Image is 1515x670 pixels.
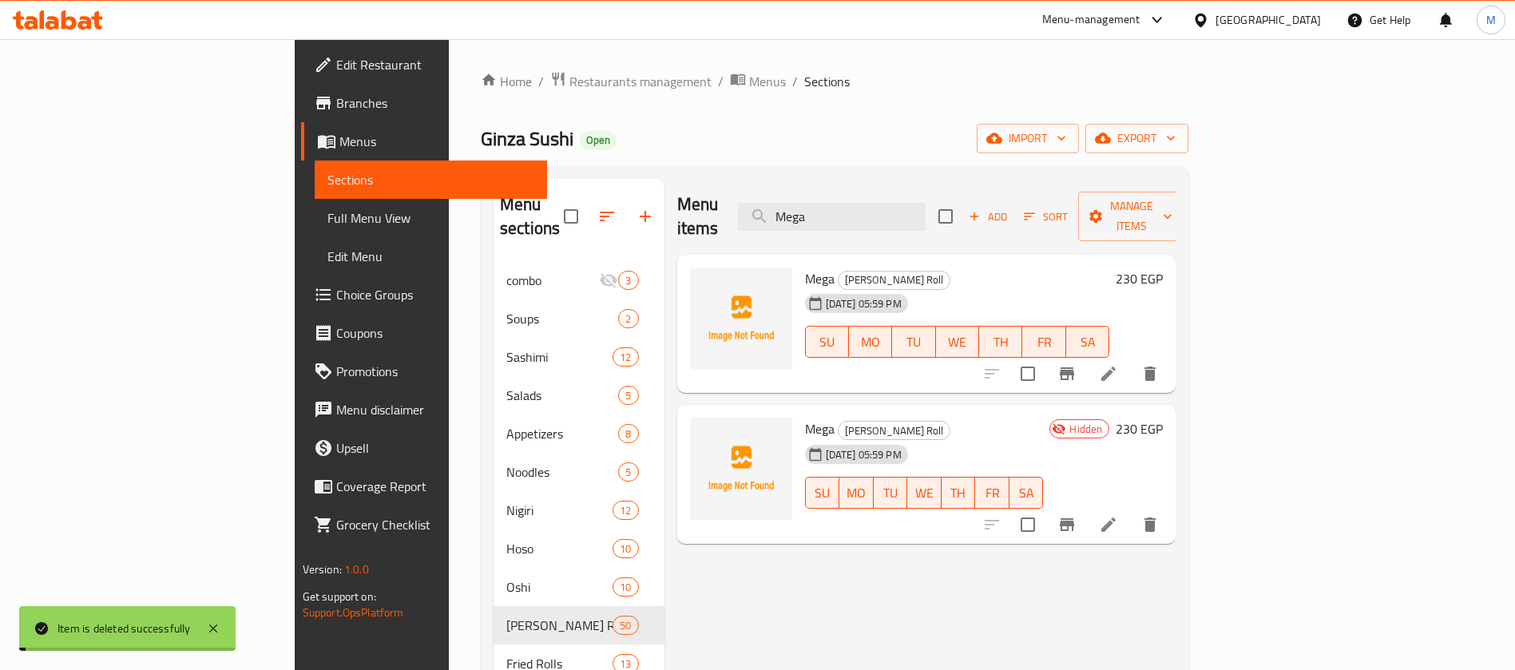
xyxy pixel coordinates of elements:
[336,285,535,304] span: Choice Groups
[303,586,376,607] span: Get support on:
[301,429,548,467] a: Upsell
[619,388,637,403] span: 5
[1029,331,1059,354] span: FR
[1091,196,1172,236] span: Manage items
[962,204,1013,229] button: Add
[846,482,867,505] span: MO
[301,391,548,429] a: Menu disclaimer
[1486,11,1496,29] span: M
[1078,192,1185,241] button: Manage items
[613,347,638,367] div: items
[792,72,798,91] li: /
[506,271,599,290] div: combo
[506,616,613,635] div: Maki Roll
[301,122,548,161] a: Menus
[749,72,786,91] span: Menus
[898,331,929,354] span: TU
[506,309,618,328] span: Soups
[977,124,1079,153] button: import
[1020,204,1072,229] button: Sort
[962,204,1013,229] span: Add item
[1042,10,1140,30] div: Menu-management
[301,84,548,122] a: Branches
[805,267,835,291] span: Mega
[481,121,573,157] span: Ginza Sushi
[506,501,613,520] div: Nigiri
[506,616,613,635] span: [PERSON_NAME] Roll
[730,71,786,92] a: Menus
[588,197,626,236] span: Sort sections
[301,352,548,391] a: Promotions
[494,338,664,376] div: Sashimi12
[1063,422,1108,437] span: Hidden
[506,539,613,558] div: Hoso
[506,386,618,405] span: Salads
[336,477,535,496] span: Coverage Report
[690,268,792,370] img: Mega
[1099,515,1118,534] a: Edit menu item
[1099,364,1118,383] a: Edit menu item
[618,462,638,482] div: items
[554,200,588,233] span: Select all sections
[494,299,664,338] div: Soups2
[1116,418,1163,440] h6: 230 EGP
[336,323,535,343] span: Coupons
[804,72,850,91] span: Sections
[613,580,637,595] span: 10
[874,477,908,509] button: TU
[619,311,637,327] span: 2
[677,192,719,240] h2: Menu items
[618,309,638,328] div: items
[1066,326,1109,358] button: SA
[990,129,1066,149] span: import
[819,447,908,462] span: [DATE] 05:59 PM
[494,261,664,299] div: combo3
[494,491,664,529] div: Nigiri12
[315,161,548,199] a: Sections
[301,46,548,84] a: Edit Restaurant
[1131,355,1169,393] button: delete
[942,477,976,509] button: TH
[569,72,712,91] span: Restaurants management
[942,331,973,354] span: WE
[613,618,637,633] span: 50
[975,477,1009,509] button: FR
[327,170,535,189] span: Sections
[494,568,664,606] div: Oshi10
[1011,357,1045,391] span: Select to update
[618,271,638,290] div: items
[805,326,849,358] button: SU
[613,577,638,597] div: items
[506,462,618,482] div: Noodles
[812,331,843,354] span: SU
[1048,355,1086,393] button: Branch-specific-item
[301,276,548,314] a: Choice Groups
[599,271,618,290] svg: Inactive section
[301,467,548,505] a: Coverage Report
[506,347,613,367] div: Sashimi
[1085,124,1188,153] button: export
[805,417,835,441] span: Mega
[550,71,712,92] a: Restaurants management
[618,386,638,405] div: items
[855,331,886,354] span: MO
[936,326,979,358] button: WE
[336,93,535,113] span: Branches
[494,529,664,568] div: Hoso10
[819,296,908,311] span: [DATE] 05:59 PM
[907,477,942,509] button: WE
[690,418,792,520] img: Mega
[1073,331,1103,354] span: SA
[880,482,902,505] span: TU
[737,203,926,231] input: search
[506,424,618,443] span: Appetizers
[301,314,548,352] a: Coupons
[344,559,369,580] span: 1.0.0
[1016,482,1037,505] span: SA
[339,132,535,151] span: Menus
[929,200,962,233] span: Select section
[303,602,404,623] a: Support.OpsPlatform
